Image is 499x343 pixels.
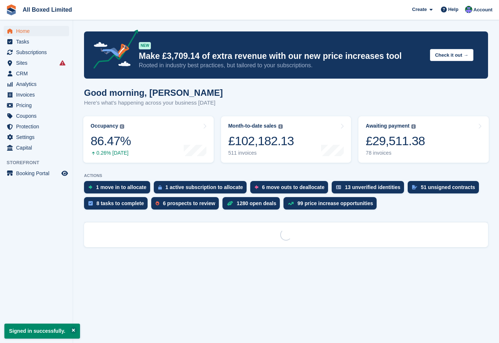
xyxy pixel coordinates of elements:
[87,30,138,71] img: price-adjustments-announcement-icon-8257ccfd72463d97f412b2fc003d46551f7dbcb40ab6d574587a9cd5c0d94...
[4,111,69,121] a: menu
[60,60,65,66] i: Smart entry sync failures have occurred
[16,100,60,110] span: Pricing
[4,26,69,36] a: menu
[139,61,424,69] p: Rooted in industry best practices, but tailored to your subscriptions.
[165,184,243,190] div: 1 active subscription to allocate
[91,133,131,148] div: 86.47%
[237,200,276,206] div: 1280 open deals
[139,42,151,49] div: NEW
[288,202,294,205] img: price_increase_opportunities-93ffe204e8149a01c8c9dc8f82e8f89637d9d84a8eef4429ea346261dce0b2c0.svg
[16,168,60,178] span: Booking Portal
[96,200,144,206] div: 8 tasks to complete
[332,181,408,197] a: 13 unverified identities
[430,49,473,61] button: Check it out →
[84,181,154,197] a: 1 move in to allocate
[16,37,60,47] span: Tasks
[83,116,214,163] a: Occupancy 86.47% 0.26% [DATE]
[408,181,483,197] a: 51 unsigned contracts
[297,200,373,206] div: 99 price increase opportunities
[4,68,69,79] a: menu
[411,124,416,129] img: icon-info-grey-7440780725fd019a000dd9b08b2336e03edf1995a4989e88bcd33f0948082b44.svg
[163,200,215,206] div: 6 prospects to review
[250,181,332,197] a: 6 move outs to deallocate
[473,6,492,14] span: Account
[91,150,131,156] div: 0.26% [DATE]
[16,47,60,57] span: Subscriptions
[4,37,69,47] a: menu
[16,58,60,68] span: Sites
[96,184,146,190] div: 1 move in to allocate
[91,123,118,129] div: Occupancy
[16,132,60,142] span: Settings
[16,26,60,36] span: Home
[366,123,410,129] div: Awaiting payment
[4,79,69,89] a: menu
[16,111,60,121] span: Coupons
[222,197,283,213] a: 1280 open deals
[16,143,60,153] span: Capital
[221,116,351,163] a: Month-to-date sales £102,182.13 511 invoices
[16,90,60,100] span: Invoices
[412,185,417,189] img: contract_signature_icon-13c848040528278c33f63329250d36e43548de30e8caae1d1a13099fd9432cc5.svg
[4,324,80,339] p: Signed in successfully.
[228,123,277,129] div: Month-to-date sales
[4,143,69,153] a: menu
[156,201,159,206] img: prospect-51fa495bee0391a8d652442698ab0144808aea92771e9ea1ae160a38d050c398.svg
[7,159,73,166] span: Storefront
[84,173,488,178] p: ACTIONS
[283,197,380,213] a: 99 price increase opportunities
[366,150,425,156] div: 78 invoices
[151,197,222,213] a: 6 prospects to review
[120,124,124,129] img: icon-info-grey-7440780725fd019a000dd9b08b2336e03edf1995a4989e88bcd33f0948082b44.svg
[278,124,283,129] img: icon-info-grey-7440780725fd019a000dd9b08b2336e03edf1995a4989e88bcd33f0948082b44.svg
[227,201,233,206] img: deal-1b604bf984904fb50ccaf53a9ad4b4a5d6e5aea283cecdc64d6e3604feb123c2.svg
[88,185,92,189] img: move_ins_to_allocate_icon-fdf77a2bb77ea45bf5b3d319d69a93e2d87916cf1d5bf7949dd705db3b84f3ca.svg
[448,6,458,13] span: Help
[16,68,60,79] span: CRM
[84,197,151,213] a: 8 tasks to complete
[358,116,489,163] a: Awaiting payment £29,511.38 78 invoices
[20,4,75,16] a: All Boxed Limited
[4,100,69,110] a: menu
[16,79,60,89] span: Analytics
[4,90,69,100] a: menu
[345,184,400,190] div: 13 unverified identities
[366,133,425,148] div: £29,511.38
[16,121,60,132] span: Protection
[6,4,17,15] img: stora-icon-8386f47178a22dfd0bd8f6a31ec36ba5ce8667c1dd55bd0f319d3a0aa187defe.svg
[228,133,294,148] div: £102,182.13
[4,168,69,178] a: menu
[228,150,294,156] div: 511 invoices
[84,99,223,107] p: Here's what's happening across your business [DATE]
[154,181,250,197] a: 1 active subscription to allocate
[465,6,472,13] img: Liam Spencer
[4,121,69,132] a: menu
[88,201,93,206] img: task-75834270c22a3079a89374b754ae025e5fb1db73e45f91037f5363f120a921f8.svg
[60,169,69,178] a: Preview store
[262,184,324,190] div: 6 move outs to deallocate
[255,185,258,189] img: move_outs_to_deallocate_icon-f764333ba52eb49d3ac5e1228854f67142a1ed5810a6f6cc68b1a99e826820c5.svg
[336,185,341,189] img: verify_identity-adf6edd0f0f0b5bbfe63781bf79b02c33cf7c696d77639b501bdc392416b5a36.svg
[412,6,427,13] span: Create
[158,185,162,190] img: active_subscription_to_allocate_icon-d502201f5373d7db506a760aba3b589e785aa758c864c3986d89f69b8ff3...
[84,88,223,98] h1: Good morning, [PERSON_NAME]
[139,51,424,61] p: Make £3,709.14 of extra revenue with our new price increases tool
[4,58,69,68] a: menu
[421,184,475,190] div: 51 unsigned contracts
[4,47,69,57] a: menu
[4,132,69,142] a: menu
